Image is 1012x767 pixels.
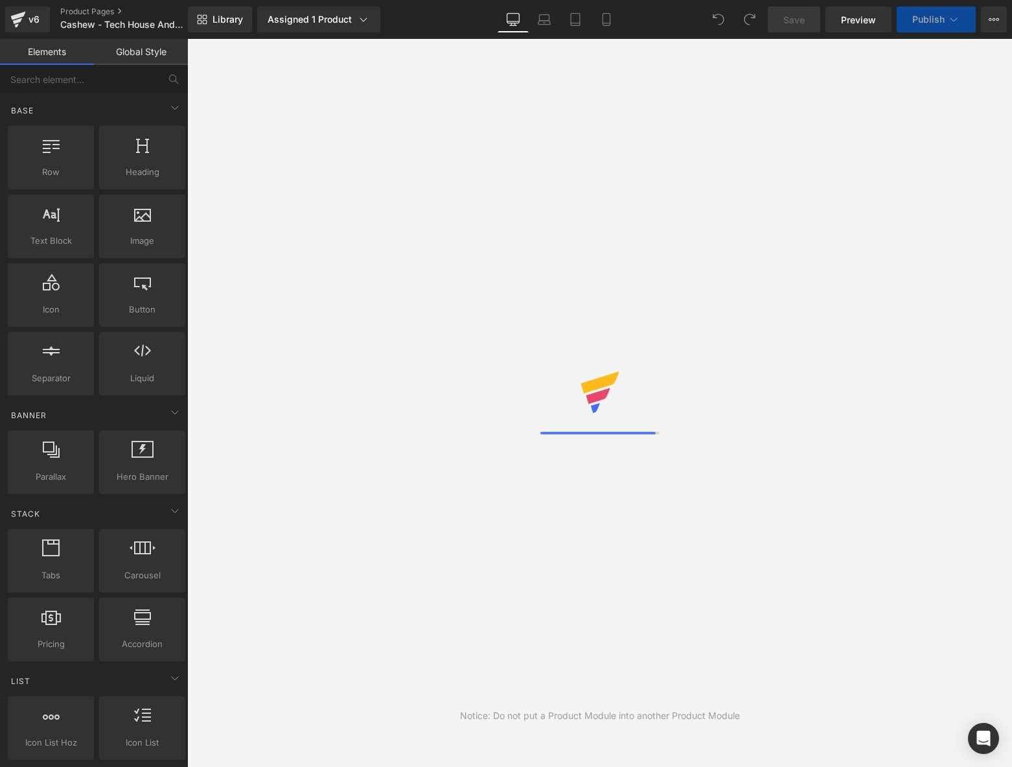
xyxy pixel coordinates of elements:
span: Parallax [12,470,90,484]
a: Global Style [94,39,188,65]
span: List [10,675,32,687]
span: Stack [10,508,41,520]
span: Hero Banner [103,470,181,484]
span: Icon [12,303,90,316]
button: Undo [706,6,731,32]
a: Laptop [529,6,560,32]
span: Heading [103,165,181,179]
button: Publish [897,6,976,32]
button: More [981,6,1007,32]
span: Icon List [103,736,181,749]
a: v6 [5,6,50,32]
a: Preview [825,6,891,32]
span: Accordion [103,637,181,651]
span: Preview [841,13,876,27]
a: Tablet [560,6,591,32]
a: Product Pages [60,6,209,17]
span: Row [12,165,90,179]
span: Banner [10,409,48,421]
span: Cashew - Tech House And Bass House [60,19,185,30]
div: v6 [26,11,42,28]
span: Save [783,13,805,27]
span: Button [103,303,181,316]
span: Tabs [12,569,90,582]
div: Notice: Do not put a Product Module into another Product Module [460,709,740,723]
span: Library [213,14,243,25]
div: Open Intercom Messenger [968,723,999,754]
a: Desktop [498,6,529,32]
span: Text Block [12,234,90,248]
span: Liquid [103,372,181,385]
div: Assigned 1 Product [268,13,370,26]
span: Carousel [103,569,181,582]
span: Icon List Hoz [12,736,90,749]
a: Mobile [591,6,622,32]
span: Separator [12,372,90,385]
span: Publish [912,14,945,25]
span: Image [103,234,181,248]
span: Pricing [12,637,90,651]
button: Redo [737,6,763,32]
a: New Library [188,6,252,32]
span: Base [10,104,35,117]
